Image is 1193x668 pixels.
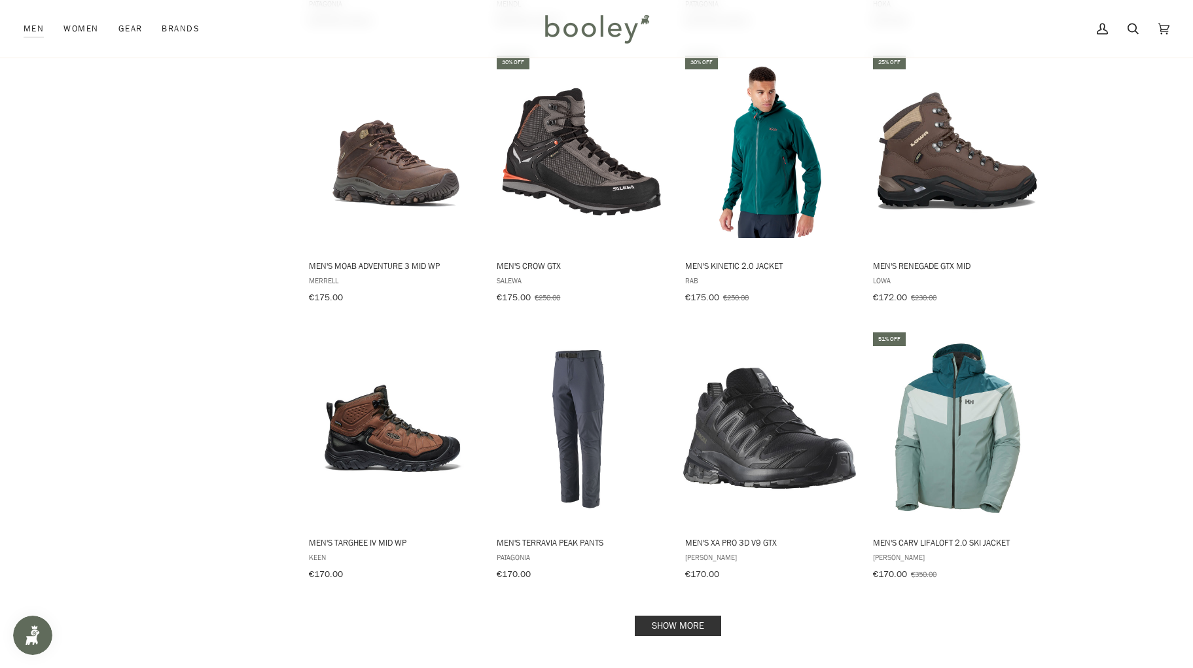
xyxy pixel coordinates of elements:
img: Salomon Men's XA Pro 3D V9 GTX Black / Phantom / Pewter - Booley Galway [683,342,857,515]
img: Booley [539,10,654,48]
span: €175.00 [497,291,531,304]
a: Men's Kinetic 2.0 Jacket [683,54,857,308]
a: Men's Crow GTX [495,54,668,308]
span: Patagonia [497,552,666,563]
div: 30% off [685,56,718,69]
div: 51% off [873,332,906,346]
span: Men's Carv LifaLoft 2.0 Ski Jacket [873,536,1042,548]
span: [PERSON_NAME] [873,552,1042,563]
span: [PERSON_NAME] [685,552,855,563]
span: €170.00 [685,568,719,580]
span: €170.00 [497,568,531,580]
span: Men's Targhee IV Mid WP [309,536,478,548]
span: €250.00 [723,292,749,303]
a: Men's XA Pro 3D V9 GTX [683,330,857,584]
span: €230.00 [911,292,936,303]
span: €350.00 [911,569,936,580]
img: Helly Hansen Men's Carv LifaLoft 2.0 Ski Jacket Cactus - Booley Galway [871,342,1044,515]
div: 25% off [873,56,906,69]
img: Merrell Men's Moab Adventure 3 Mid WP Earth - Booley Galway [307,65,480,239]
span: Lowa [873,275,1042,286]
a: Show more [635,616,721,636]
span: Men [24,22,44,35]
a: Men's Terravia Peak Pants [495,330,668,584]
img: Patagonia Men's Terravia Peak Pants Smolder Blue - Booley Galway [495,342,668,515]
span: Women [63,22,98,35]
a: Men's Moab Adventure 3 Mid WP [307,54,480,308]
div: Pagination [309,620,1048,632]
span: Men's Terravia Peak Pants [497,536,666,548]
span: Men's Moab Adventure 3 Mid WP [309,260,478,272]
iframe: Button to open loyalty program pop-up [13,616,52,655]
span: Gear [118,22,143,35]
span: Men's Crow GTX [497,260,666,272]
span: Salewa [497,275,666,286]
span: Merrell [309,275,478,286]
span: Men's Kinetic 2.0 Jacket [685,260,855,272]
span: €170.00 [309,568,343,580]
span: €175.00 [685,291,719,304]
a: Men's Targhee IV Mid WP [307,330,480,584]
img: Rab Men's Kinetic 2.0 Jacket Sherwood Green - Booley Galway [683,65,857,239]
img: Lowa Men's Renegade GTX Mid Espresso - Booley Galway [871,65,1044,239]
span: €170.00 [873,568,907,580]
span: Rab [685,275,855,286]
a: Men's Carv LifaLoft 2.0 Ski Jacket [871,330,1044,584]
span: €172.00 [873,291,907,304]
img: Keen Men's Targhee IV Mid WP Bison / Black - Booley Galway [307,342,480,515]
a: Men's Renegade GTX Mid [871,54,1044,308]
span: Keen [309,552,478,563]
span: Men's Renegade GTX Mid [873,260,1042,272]
span: €250.00 [535,292,560,303]
div: 30% off [497,56,529,69]
span: €175.00 [309,291,343,304]
span: Brands [162,22,200,35]
img: Salewa Men's Crow GTX Wallnut / Fluo Orange - Booley Galway [495,65,668,239]
span: Men's XA Pro 3D V9 GTX [685,536,855,548]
